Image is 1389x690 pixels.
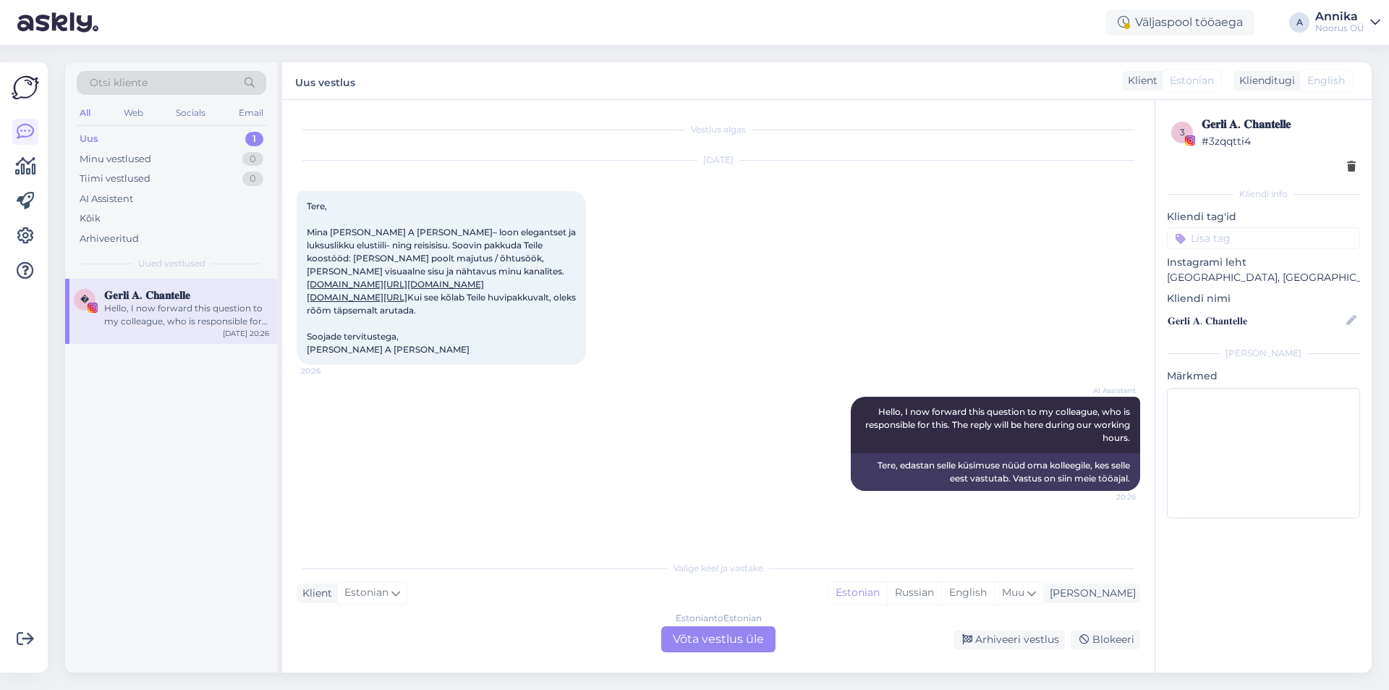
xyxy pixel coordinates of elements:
div: 0 [242,152,263,167]
div: Klienditugi [1233,73,1295,88]
div: Arhiveeritud [80,232,139,246]
span: 3 [1180,127,1185,138]
span: Hello, I now forward this question to my colleague, who is responsible for this. The reply will b... [865,406,1132,443]
div: Klient [1122,73,1157,88]
p: [GEOGRAPHIC_DATA], [GEOGRAPHIC_DATA] [1167,270,1360,285]
div: 1 [245,132,263,146]
div: Blokeeri [1071,630,1140,649]
div: A [1289,12,1309,33]
img: Askly Logo [12,74,39,101]
div: English [941,582,994,604]
span: 20:26 [1082,492,1136,502]
div: Võta vestlus üle [661,626,776,652]
div: Minu vestlused [80,152,151,167]
div: 0 [242,172,263,186]
span: Otsi kliente [90,75,148,91]
span: 20:26 [301,366,355,376]
p: Kliendi nimi [1167,291,1360,306]
div: All [77,104,93,122]
div: Estonian to Estonian [676,612,762,625]
span: AI Assistent [1082,385,1136,396]
span: Estonian [344,585,388,601]
div: Kliendi info [1167,188,1360,201]
div: [DATE] 20:26 [223,328,269,339]
div: # 3zqqtti4 [1202,133,1356,149]
div: Noorus OÜ [1315,22,1364,34]
span: Estonian [1170,73,1214,88]
p: Kliendi tag'id [1167,209,1360,224]
div: Web [121,104,146,122]
input: Lisa nimi [1168,313,1343,329]
div: Email [236,104,266,122]
div: Annika [1315,11,1364,22]
div: Socials [173,104,208,122]
div: [DATE] [297,153,1140,167]
span: Tere, Mina [PERSON_NAME] A [PERSON_NAME]– loon elegantset ja luksuslikku elustiili- ning reisisis... [307,201,578,355]
input: Lisa tag [1167,227,1360,249]
div: Tere, edastan selle küsimuse nüüd oma kolleegile, kes selle eest vastutab. Vastus on siin meie tö... [851,453,1140,491]
a: [DOMAIN_NAME][URL][DOMAIN_NAME] [307,279,484,290]
div: Russian [887,582,941,604]
div: Väljaspool tööaega [1106,9,1254,35]
div: [PERSON_NAME] [1167,347,1360,360]
div: Kõik [80,211,101,226]
label: Uus vestlus [295,71,355,91]
div: Valige keel ja vastake [297,562,1140,575]
span: Uued vestlused [138,257,205,270]
span: 𝐆𝐞𝐫𝐥𝐢 𝐀. 𝐂𝐡𝐚𝐧𝐭𝐞𝐥𝐥𝐞 [104,289,190,302]
div: Arhiveeri vestlus [953,630,1065,649]
p: Instagrami leht [1167,255,1360,270]
span: � [80,294,89,305]
a: [DOMAIN_NAME][URL] [307,292,407,303]
div: AI Assistent [80,192,133,206]
div: 𝐆𝐞𝐫𝐥𝐢 𝐀. 𝐂𝐡𝐚𝐧𝐭𝐞𝐥𝐥𝐞 [1202,116,1356,133]
span: Muu [1002,586,1024,599]
p: Märkmed [1167,369,1360,384]
span: English [1307,73,1345,88]
div: Vestlus algas [297,123,1140,136]
div: [PERSON_NAME] [1044,586,1136,601]
div: Uus [80,132,98,146]
div: Klient [297,586,332,601]
div: Hello, I now forward this question to my colleague, who is responsible for this. The reply will b... [104,302,269,328]
div: Estonian [828,582,887,604]
a: AnnikaNoorus OÜ [1315,11,1380,34]
div: Tiimi vestlused [80,172,150,186]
